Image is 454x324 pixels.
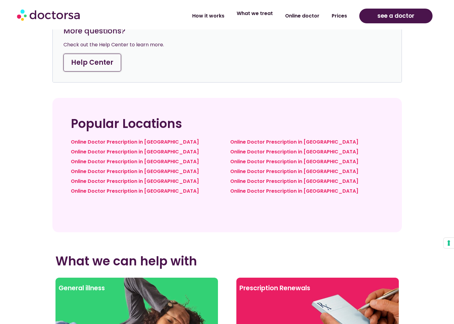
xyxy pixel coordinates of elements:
h2: General illness [59,281,215,295]
a: Online Doctor Prescription in [GEOGRAPHIC_DATA] [71,187,199,195]
a: Help Center [63,54,121,71]
a: Online Doctor Prescription in [GEOGRAPHIC_DATA] [71,148,199,155]
a: Online doctor [279,9,326,23]
a: Online Doctor Prescription in [GEOGRAPHIC_DATA] [71,178,199,185]
a: How it works [186,9,231,23]
a: Online Doctor Prescription in [GEOGRAPHIC_DATA] [230,168,358,175]
a: Online Doctor Prescription in [GEOGRAPHIC_DATA] [230,158,358,165]
h3: More questions? [63,26,391,36]
h2: Prescription Renewals [239,281,396,295]
a: Online Doctor Prescription in [GEOGRAPHIC_DATA] [71,158,199,165]
a: Prices [326,9,353,23]
a: Online Doctor Prescription in [GEOGRAPHIC_DATA] [230,138,358,145]
a: see a doctor [359,9,433,23]
nav: Menu [120,9,353,23]
a: Online Doctor Prescription in [GEOGRAPHIC_DATA] [230,148,358,155]
span: see a doctor [377,11,414,21]
button: Your consent preferences for tracking technologies [444,238,454,248]
a: What we treat [231,6,279,21]
a: Online Doctor Prescription in [GEOGRAPHIC_DATA] [230,178,358,185]
a: Online Doctor Prescription in [GEOGRAPHIC_DATA] [71,168,199,175]
div: Check out the Help Center to learn more. [63,40,391,49]
h2: Popular Locations [71,116,383,131]
h2: What we can help with [55,254,399,268]
a: Online Doctor Prescription in [GEOGRAPHIC_DATA] [230,187,358,195]
a: Online Doctor Prescription in [GEOGRAPHIC_DATA] [71,138,199,145]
